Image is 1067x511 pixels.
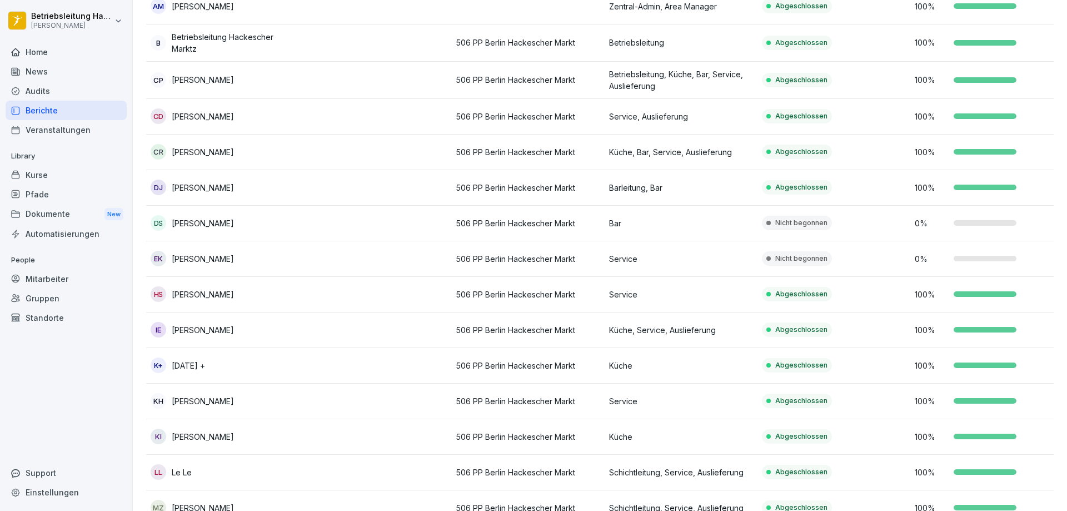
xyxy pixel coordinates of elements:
p: Betriebsleitung Hackescher Marktz [172,31,295,54]
div: LL [151,464,166,480]
div: EK [151,251,166,266]
p: [PERSON_NAME] [172,289,234,300]
a: Berichte [6,101,127,120]
div: Support [6,463,127,483]
p: [PERSON_NAME] [172,74,234,86]
p: [PERSON_NAME] [172,217,234,229]
p: [DATE] + [172,360,205,371]
p: Betriebsleitung Hackescher Marktz [31,12,112,21]
p: Service [609,289,753,300]
p: 100 % [915,324,948,336]
p: 0 % [915,217,948,229]
div: CR [151,144,166,160]
p: Nicht begonnen [775,218,827,228]
p: 100 % [915,1,948,12]
p: [PERSON_NAME] [172,395,234,407]
p: 506 PP Berlin Hackescher Markt [456,395,600,407]
div: KI [151,429,166,444]
p: Abgeschlossen [775,147,827,157]
a: Einstellungen [6,483,127,502]
div: B [151,35,166,51]
p: [PERSON_NAME] [172,324,234,336]
p: Service [609,395,753,407]
p: 506 PP Berlin Hackescher Markt [456,467,600,478]
p: [PERSON_NAME] [172,182,234,194]
p: 0 % [915,253,948,265]
p: Betriebsleitung, Küche, Bar, Service, Auslieferung [609,68,753,92]
p: Bar [609,217,753,229]
p: 506 PP Berlin Hackescher Markt [456,289,600,300]
p: Abgeschlossen [775,467,827,477]
p: [PERSON_NAME] [172,253,234,265]
a: Gruppen [6,289,127,308]
div: Dokumente [6,204,127,225]
div: IE [151,322,166,338]
p: 506 PP Berlin Hackescher Markt [456,146,600,158]
p: 100 % [915,395,948,407]
p: 100 % [915,431,948,443]
div: CP [151,72,166,88]
p: 506 PP Berlin Hackescher Markt [456,37,600,48]
p: Schichtleitung, Service, Auslieferung [609,467,753,478]
p: Küche, Bar, Service, Auslieferung [609,146,753,158]
p: 100 % [915,182,948,194]
p: Abgeschlossen [775,182,827,192]
p: 100 % [915,360,948,371]
p: Service [609,253,753,265]
p: Le Le [172,467,192,478]
p: Küche [609,431,753,443]
p: 100 % [915,111,948,122]
p: Küche, Service, Auslieferung [609,324,753,336]
p: 506 PP Berlin Hackescher Markt [456,360,600,371]
p: 506 PP Berlin Hackescher Markt [456,217,600,229]
div: CD [151,108,166,124]
a: Automatisierungen [6,224,127,244]
a: DokumenteNew [6,204,127,225]
a: Standorte [6,308,127,328]
div: New [104,208,123,221]
p: 506 PP Berlin Hackescher Markt [456,324,600,336]
p: Library [6,147,127,165]
a: Audits [6,81,127,101]
p: 506 PP Berlin Hackescher Markt [456,431,600,443]
p: Abgeschlossen [775,1,827,11]
div: HS [151,286,166,302]
p: Küche [609,360,753,371]
p: [PERSON_NAME] [172,111,234,122]
p: Service, Auslieferung [609,111,753,122]
p: 100 % [915,289,948,300]
div: KH [151,393,166,409]
a: Pfade [6,185,127,204]
p: Abgeschlossen [775,38,827,48]
a: Home [6,42,127,62]
p: People [6,251,127,269]
p: 506 PP Berlin Hackescher Markt [456,253,600,265]
div: DS [151,215,166,231]
p: 100 % [915,37,948,48]
p: Betriebsleitung [609,37,753,48]
p: Abgeschlossen [775,360,827,370]
p: Abgeschlossen [775,325,827,335]
p: 506 PP Berlin Hackescher Markt [456,182,600,194]
div: K+ [151,358,166,373]
p: Abgeschlossen [775,75,827,85]
a: Kurse [6,165,127,185]
div: Veranstaltungen [6,120,127,140]
p: 100 % [915,467,948,478]
p: [PERSON_NAME] [172,431,234,443]
p: Abgeschlossen [775,396,827,406]
p: 506 PP Berlin Hackescher Markt [456,111,600,122]
a: News [6,62,127,81]
p: Nicht begonnen [775,254,827,264]
p: [PERSON_NAME] [172,1,234,12]
a: Mitarbeiter [6,269,127,289]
